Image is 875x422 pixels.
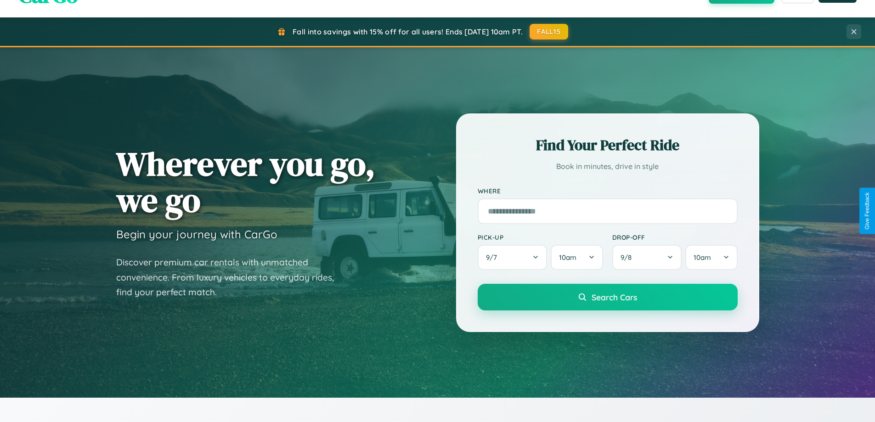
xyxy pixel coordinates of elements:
button: 9/8 [612,245,682,270]
span: 10am [559,253,576,262]
div: Give Feedback [864,192,870,230]
p: Discover premium car rentals with unmatched convenience. From luxury vehicles to everyday rides, ... [116,255,346,300]
button: Search Cars [478,284,738,310]
label: Drop-off [612,233,738,241]
h2: Find Your Perfect Ride [478,135,738,155]
button: 10am [685,245,737,270]
h1: Wherever you go, we go [116,146,375,218]
button: 9/7 [478,245,548,270]
button: FALL15 [530,24,568,39]
label: Where [478,187,738,195]
button: 10am [551,245,603,270]
span: 9 / 8 [621,253,636,262]
span: Fall into savings with 15% off for all users! Ends [DATE] 10am PT. [293,27,523,36]
span: 10am [694,253,711,262]
label: Pick-up [478,233,603,241]
p: Book in minutes, drive in style [478,160,738,173]
h3: Begin your journey with CarGo [116,227,277,241]
span: 9 / 7 [486,253,502,262]
span: Search Cars [592,292,637,302]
